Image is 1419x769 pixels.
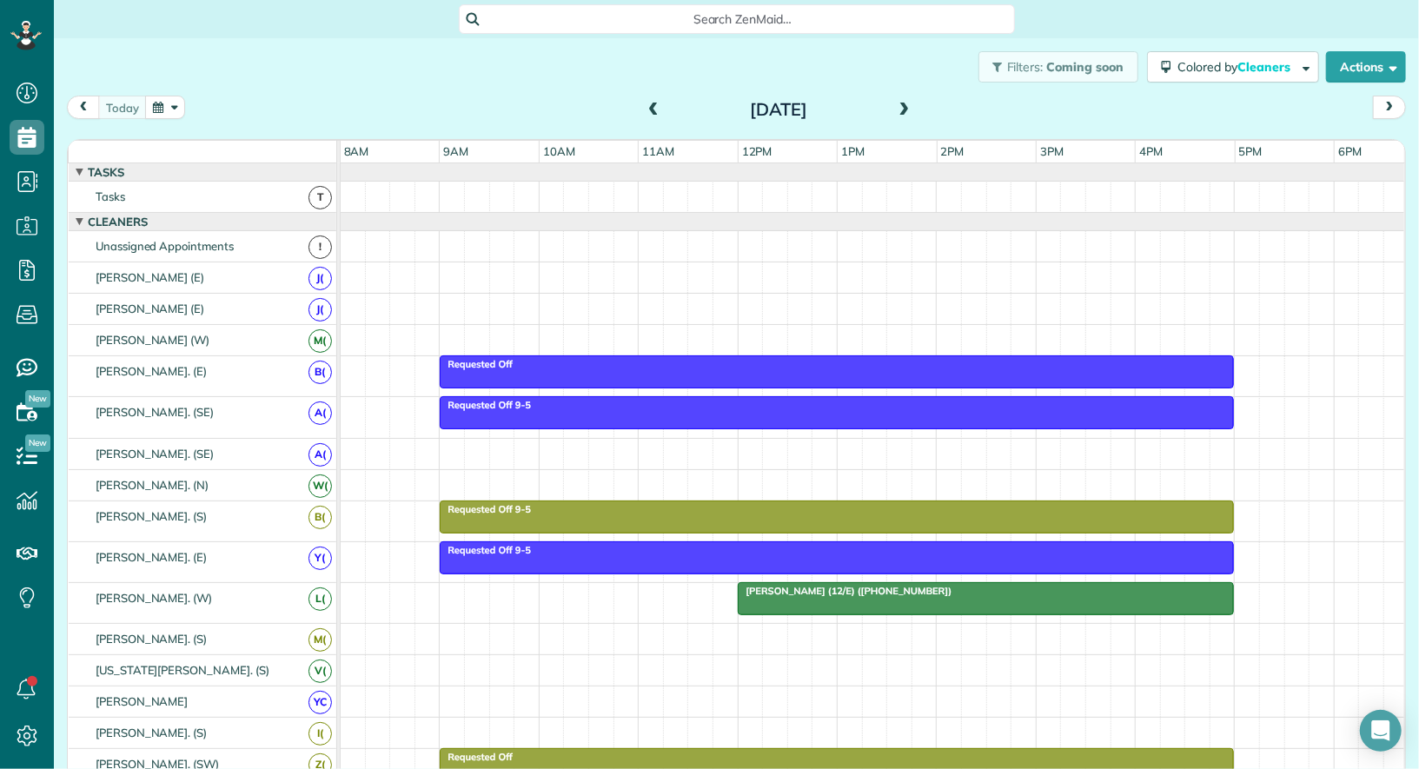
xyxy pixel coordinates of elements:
span: [PERSON_NAME]. (S) [92,632,210,646]
span: Requested Off 9-5 [439,503,532,515]
span: Requested Off [439,751,514,763]
span: Y( [308,547,332,570]
div: Open Intercom Messenger [1360,710,1402,752]
span: I( [308,722,332,746]
span: 11am [639,144,678,158]
button: prev [67,96,100,119]
span: A( [308,401,332,425]
span: [PERSON_NAME] (12/E) ([PHONE_NUMBER]) [737,585,952,597]
span: 1pm [838,144,868,158]
button: today [98,96,147,119]
h2: [DATE] [670,100,887,119]
span: YC [308,691,332,714]
span: Colored by [1177,59,1296,75]
span: B( [308,506,332,529]
span: T [308,186,332,209]
button: next [1373,96,1406,119]
span: [PERSON_NAME]. (S) [92,509,210,523]
span: M( [308,329,332,353]
span: [PERSON_NAME]. (S) [92,726,210,739]
span: 6pm [1335,144,1365,158]
span: ! [308,235,332,259]
span: [US_STATE][PERSON_NAME]. (S) [92,663,273,677]
span: Requested Off 9-5 [439,399,532,411]
span: 10am [540,144,579,158]
span: A( [308,443,332,467]
span: Cleaners [84,215,151,229]
span: Coming soon [1046,59,1124,75]
span: New [25,434,50,452]
span: [PERSON_NAME]. (SE) [92,405,217,419]
span: [PERSON_NAME]. (E) [92,550,210,564]
span: L( [308,587,332,611]
button: Actions [1326,51,1406,83]
span: Filters: [1007,59,1044,75]
button: Colored byCleaners [1147,51,1319,83]
span: [PERSON_NAME] (W) [92,333,213,347]
span: [PERSON_NAME]. (W) [92,591,216,605]
span: New [25,390,50,408]
span: Requested Off 9-5 [439,544,532,556]
span: J( [308,298,332,322]
span: Requested Off [439,358,514,370]
span: [PERSON_NAME]. (SE) [92,447,217,461]
span: V( [308,660,332,683]
span: Cleaners [1237,59,1293,75]
span: M( [308,628,332,652]
span: [PERSON_NAME] [92,694,192,708]
span: [PERSON_NAME] (E) [92,270,208,284]
span: 12pm [739,144,776,158]
span: Unassigned Appointments [92,239,237,253]
span: 5pm [1236,144,1266,158]
span: 4pm [1136,144,1166,158]
span: 8am [341,144,373,158]
span: W( [308,474,332,498]
span: Tasks [92,189,129,203]
span: [PERSON_NAME]. (E) [92,364,210,378]
span: B( [308,361,332,384]
span: J( [308,267,332,290]
span: Tasks [84,165,128,179]
span: [PERSON_NAME] (E) [92,302,208,315]
span: 3pm [1037,144,1067,158]
span: [PERSON_NAME]. (N) [92,478,212,492]
span: 9am [440,144,472,158]
span: 2pm [938,144,968,158]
